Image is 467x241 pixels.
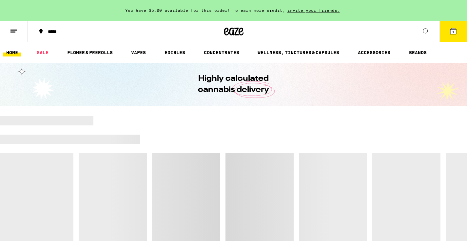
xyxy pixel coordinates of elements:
[439,21,467,42] button: 1
[254,49,342,56] a: WELLNESS, TINCTURES & CAPSULES
[125,8,285,12] span: You have $5.00 available for this order! To earn more credit,
[201,49,243,56] a: CONCENTRATES
[161,49,188,56] a: EDIBLES
[3,49,21,56] a: HOME
[452,30,454,34] span: 1
[33,49,52,56] a: SALE
[285,8,342,12] span: invite your friends.
[64,49,116,56] a: FLOWER & PREROLLS
[128,49,149,56] a: VAPES
[180,73,288,96] h1: Highly calculated cannabis delivery
[406,49,430,56] a: BRANDS
[355,49,394,56] a: ACCESSORIES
